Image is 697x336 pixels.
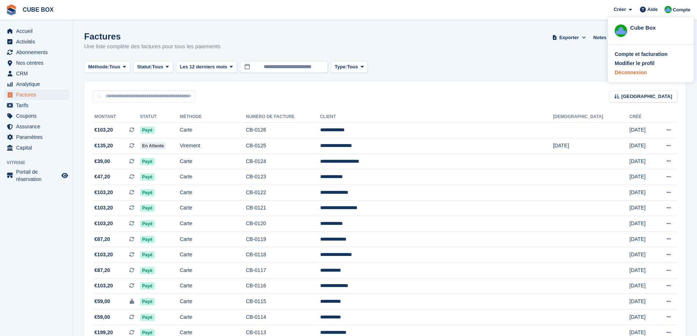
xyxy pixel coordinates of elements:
[176,61,237,73] button: Les 12 derniers mois
[94,267,110,274] span: €87,20
[180,294,246,310] td: Carte
[615,69,687,76] a: Déconnexion
[140,314,155,321] span: Payé
[180,309,246,325] td: Carte
[94,189,113,196] span: €103,20
[4,79,69,89] a: menu
[94,204,113,212] span: €103,20
[320,111,553,123] th: Client
[133,61,173,73] button: Statut: Tous
[16,58,60,68] span: Nos centres
[140,251,155,258] span: Payé
[16,68,60,79] span: CRM
[180,200,246,216] td: Carte
[152,63,163,71] span: Tous
[4,37,69,47] a: menu
[246,216,320,232] td: CB-0120
[4,26,69,36] a: menu
[629,309,654,325] td: [DATE]
[180,216,246,232] td: Carte
[180,231,246,247] td: Carte
[140,298,155,305] span: Payé
[629,154,654,169] td: [DATE]
[347,63,358,71] span: Tous
[629,185,654,201] td: [DATE]
[16,168,60,183] span: Portail de réservation
[4,111,69,121] a: menu
[615,50,668,58] div: Compte et facturation
[94,235,110,243] span: €87,20
[94,220,113,227] span: €103,20
[246,231,320,247] td: CB-0119
[94,313,110,321] span: €59,00
[84,31,221,41] h1: Factures
[16,100,60,110] span: Tarifs
[246,185,320,201] td: CB-0122
[94,142,113,150] span: €135,20
[4,68,69,79] a: menu
[4,143,69,153] a: menu
[16,79,60,89] span: Analytique
[180,138,246,154] td: Virement
[629,111,654,123] th: Créé
[551,31,587,44] button: Exporter
[88,63,109,71] span: Méthode:
[20,4,56,16] a: CUBE BOX
[180,122,246,138] td: Carte
[180,169,246,185] td: Carte
[140,236,155,243] span: Payé
[16,47,60,57] span: Abonnements
[615,50,687,58] a: Compte et facturation
[180,111,246,123] th: Méthode
[84,61,130,73] button: Méthode: Tous
[629,278,654,294] td: [DATE]
[140,158,155,165] span: Payé
[559,34,579,41] span: Exporter
[629,247,654,263] td: [DATE]
[4,47,69,57] a: menu
[140,282,155,290] span: Payé
[630,24,687,30] div: Cube Box
[93,111,140,123] th: Montant
[647,6,657,13] span: Aide
[109,63,120,71] span: Tous
[614,6,626,13] span: Créer
[140,189,155,196] span: Payé
[615,24,627,37] img: Cube Box
[629,216,654,232] td: [DATE]
[140,220,155,227] span: Payé
[246,200,320,216] td: CB-0121
[16,26,60,36] span: Accueil
[615,60,687,67] a: Modifier le profil
[246,111,320,123] th: Numéro de facture
[16,143,60,153] span: Capital
[94,251,113,258] span: €103,20
[335,63,347,71] span: Type:
[180,263,246,279] td: Carte
[4,58,69,68] a: menu
[140,204,155,212] span: Payé
[673,6,690,14] span: Compte
[84,42,221,51] p: Une liste complète des factures pour tous les paiements
[140,267,155,274] span: Payé
[94,173,110,181] span: €47,20
[246,122,320,138] td: CB-0126
[590,31,630,44] a: Notes de crédit
[137,63,152,71] span: Statut:
[553,138,629,154] td: [DATE]
[94,126,113,134] span: €103,20
[180,278,246,294] td: Carte
[629,231,654,247] td: [DATE]
[94,282,113,290] span: €103,20
[180,247,246,263] td: Carte
[16,121,60,132] span: Assurance
[246,294,320,310] td: CB-0115
[16,37,60,47] span: Activités
[246,309,320,325] td: CB-0114
[629,200,654,216] td: [DATE]
[60,171,69,180] a: Boutique d'aperçu
[331,61,368,73] button: Type: Tous
[140,127,155,134] span: Payé
[7,159,73,166] span: Vitrine
[246,247,320,263] td: CB-0118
